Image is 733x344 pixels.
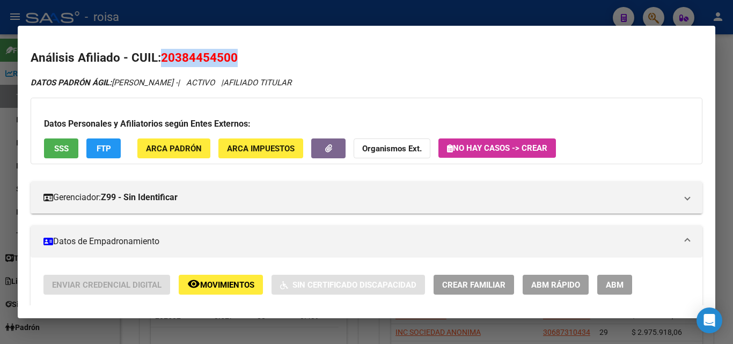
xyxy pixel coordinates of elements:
button: ABM Rápido [523,275,589,295]
span: No hay casos -> Crear [447,143,547,153]
span: AFILIADO TITULAR [223,78,291,87]
mat-expansion-panel-header: Gerenciador:Z99 - Sin Identificar [31,181,702,214]
div: Open Intercom Messenger [697,308,722,333]
span: Sin Certificado Discapacidad [292,280,416,290]
span: ARCA Padrón [146,144,202,153]
button: ARCA Impuestos [218,138,303,158]
mat-panel-title: Datos de Empadronamiento [43,235,677,248]
span: ABM Rápido [531,280,580,290]
button: Crear Familiar [434,275,514,295]
button: Movimientos [179,275,263,295]
h2: Análisis Afiliado - CUIL: [31,49,702,67]
strong: Z99 - Sin Identificar [101,191,178,204]
button: Sin Certificado Discapacidad [272,275,425,295]
span: Movimientos [200,280,254,290]
span: ARCA Impuestos [227,144,295,153]
mat-icon: remove_red_eye [187,277,200,290]
button: Enviar Credencial Digital [43,275,170,295]
button: No hay casos -> Crear [438,138,556,158]
mat-expansion-panel-header: Datos de Empadronamiento [31,225,702,258]
button: SSS [44,138,78,158]
button: FTP [86,138,121,158]
i: | ACTIVO | [31,78,291,87]
mat-panel-title: Gerenciador: [43,191,677,204]
span: SSS [54,144,69,153]
strong: Organismos Ext. [362,144,422,153]
button: ABM [597,275,632,295]
span: 20384454500 [161,50,238,64]
span: [PERSON_NAME] - [31,78,178,87]
strong: DATOS PADRÓN ÁGIL: [31,78,112,87]
button: ARCA Padrón [137,138,210,158]
span: Enviar Credencial Digital [52,280,162,290]
span: ABM [606,280,624,290]
button: Organismos Ext. [354,138,430,158]
span: FTP [97,144,111,153]
h3: Datos Personales y Afiliatorios según Entes Externos: [44,118,689,130]
span: Crear Familiar [442,280,505,290]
